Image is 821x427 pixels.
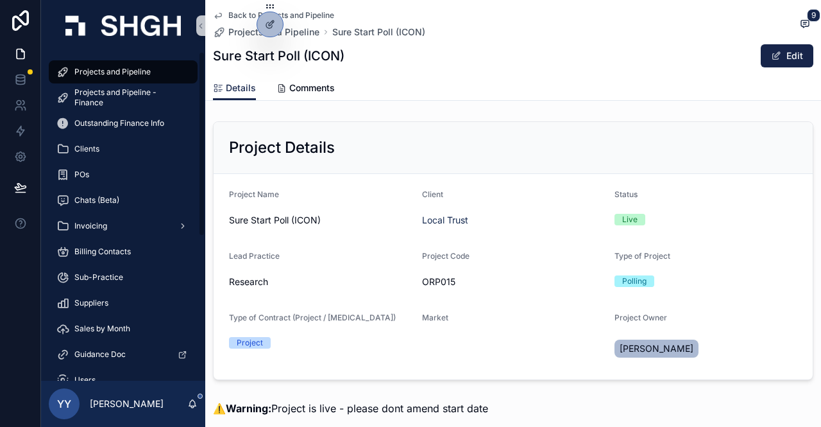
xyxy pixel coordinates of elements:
[614,251,670,261] span: Type of Project
[74,144,99,154] span: Clients
[49,189,198,212] a: Chats (Beta)
[74,375,96,385] span: Users
[74,221,107,231] span: Invoicing
[229,189,279,199] span: Project Name
[65,15,181,36] img: App logo
[620,342,693,355] span: [PERSON_NAME]
[226,82,256,94] span: Details
[229,214,412,227] span: Sure Start Poll (ICON)
[797,17,813,33] button: 9
[229,137,335,158] h2: Project Details
[74,118,164,128] span: Outstanding Finance Info
[229,275,268,288] span: Research
[74,349,126,360] span: Guidance Doc
[74,298,108,308] span: Suppliers
[49,343,198,366] a: Guidance Doc
[49,137,198,161] a: Clients
[49,317,198,340] a: Sales by Month
[49,214,198,238] a: Invoicing
[422,251,470,261] span: Project Code
[229,313,396,322] span: Type of Contract (Project / [MEDICAL_DATA])
[74,272,123,283] span: Sub-Practice
[49,112,198,135] a: Outstanding Finance Info
[228,10,334,21] span: Back to Projects and Pipeline
[213,26,319,39] a: Projects and Pipeline
[614,189,638,199] span: Status
[74,67,151,77] span: Projects and Pipeline
[74,87,185,108] span: Projects and Pipeline - Finance
[622,275,647,287] div: Polling
[90,397,164,410] p: [PERSON_NAME]
[49,240,198,263] a: Billing Contacts
[74,170,89,180] span: POs
[422,189,443,199] span: Client
[422,275,605,288] span: ORP015
[422,214,468,227] a: Local Trust
[213,76,256,101] a: Details
[49,163,198,186] a: POs
[74,324,130,334] span: Sales by Month
[289,82,335,94] span: Comments
[213,10,334,21] a: Back to Projects and Pipeline
[41,51,205,381] div: scrollable content
[226,402,271,415] strong: Warning:
[332,26,425,39] a: Sure Start Poll (ICON)
[228,26,319,39] span: Projects and Pipeline
[57,396,71,412] span: YY
[74,247,131,257] span: Billing Contacts
[49,60,198,83] a: Projects and Pipeline
[213,402,488,415] span: ⚠️ Project is live - please dont amend start date
[49,86,198,109] a: Projects and Pipeline - Finance
[213,47,344,65] h1: Sure Start Poll (ICON)
[49,266,198,289] a: Sub-Practice
[422,313,448,322] span: Market
[237,337,263,349] div: Project
[622,214,638,225] div: Live
[614,313,667,322] span: Project Owner
[229,251,280,261] span: Lead Practice
[74,195,119,205] span: Chats (Beta)
[761,44,813,67] button: Edit
[276,76,335,102] a: Comments
[49,369,198,392] a: Users
[49,292,198,315] a: Suppliers
[807,9,820,22] span: 9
